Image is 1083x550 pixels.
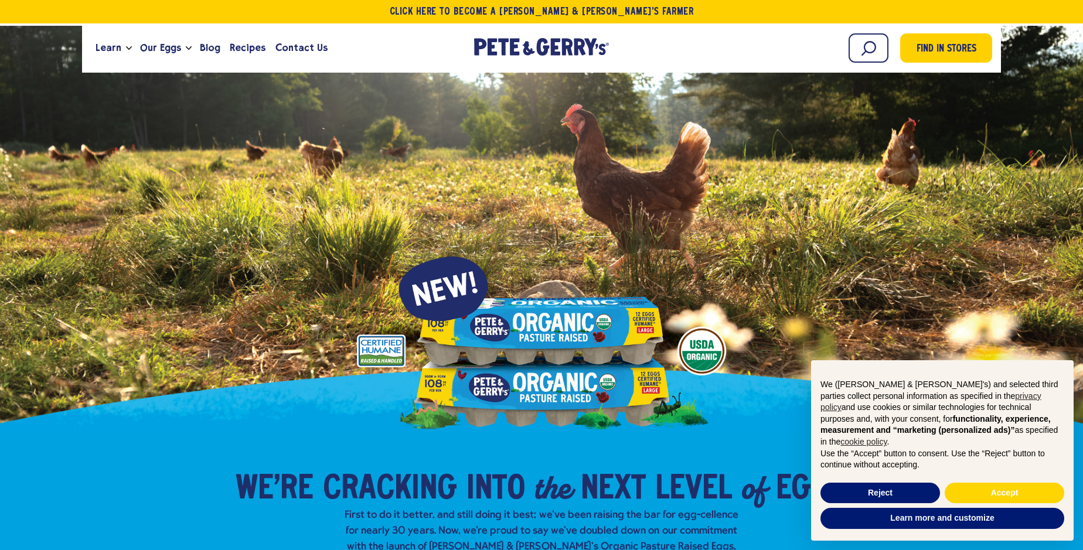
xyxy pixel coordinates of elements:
a: Blog [195,32,225,64]
p: Use the “Accept” button to consent. Use the “Reject” button to continue without accepting. [820,448,1064,471]
span: into [466,472,525,507]
span: Contact Us [275,40,328,55]
a: Our Eggs [135,32,186,64]
span: Find in Stores [917,42,976,57]
span: Learn [96,40,121,55]
p: We ([PERSON_NAME] & [PERSON_NAME]'s) and selected third parties collect personal information as s... [820,379,1064,448]
em: the [534,466,571,508]
button: Open the dropdown menu for Learn [126,46,132,50]
span: Eggs​ [776,472,847,507]
span: Recipes [230,40,265,55]
button: Learn more and customize [820,508,1064,529]
a: Contact Us [271,32,332,64]
div: Notice [802,351,1083,550]
span: Level [655,472,732,507]
span: Our Eggs [140,40,181,55]
a: Find in Stores [900,33,992,63]
button: Open the dropdown menu for Our Eggs [186,46,192,50]
span: Blog [200,40,220,55]
em: of [741,466,767,508]
a: cookie policy [840,437,887,446]
input: Search [849,33,888,63]
span: We’re [236,472,314,507]
a: Learn [91,32,126,64]
button: Reject [820,483,940,504]
button: Accept [945,483,1064,504]
span: Next [581,472,646,507]
span: Cracking [323,472,457,507]
a: Recipes [225,32,270,64]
